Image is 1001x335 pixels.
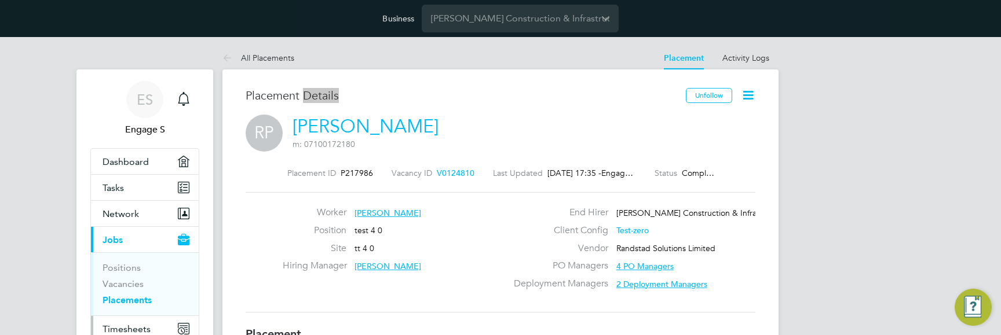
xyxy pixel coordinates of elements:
[392,168,432,178] label: Vacancy ID
[283,260,346,272] label: Hiring Manager
[90,81,199,137] a: ESEngage S
[293,139,355,149] span: m: 07100172180
[91,201,199,226] button: Network
[293,115,439,138] a: [PERSON_NAME]
[283,242,346,255] label: Site
[355,243,374,253] span: tt 4 0
[616,208,771,218] span: [PERSON_NAME] Construction & Infrast…
[137,92,153,107] span: ES
[511,224,608,237] label: Client Config
[91,227,199,252] button: Jobs
[91,252,199,315] div: Jobs
[103,182,124,193] span: Tasks
[90,123,199,137] span: Engage S
[511,260,608,272] label: PO Managers
[382,13,414,24] label: Business
[722,53,769,63] a: Activity Logs
[616,243,715,253] span: Randstad Solutions Limited
[287,168,336,178] label: Placement ID
[103,156,149,167] span: Dashboard
[222,53,294,63] a: All Placements
[437,168,474,178] span: V0124810
[103,234,123,245] span: Jobs
[547,168,601,178] span: [DATE] 17:35 -
[511,278,608,290] label: Deployment Managers
[103,294,152,305] a: Placements
[355,225,382,235] span: test 4 0
[601,168,636,178] span: Engag…
[283,207,346,219] label: Worker
[616,279,707,289] span: 2 Deployment Managers
[283,224,346,237] label: Position
[511,207,608,219] label: End Hirer
[616,261,674,271] span: 4 PO Managers
[341,168,373,178] span: P217986
[103,278,144,289] a: Vacancies
[91,175,199,200] a: Tasks
[616,225,649,235] span: Test-zero
[355,208,421,218] span: [PERSON_NAME]
[246,88,677,103] h3: Placement Details
[355,261,421,271] span: [PERSON_NAME]
[511,242,608,255] label: Vendor
[91,149,199,174] a: Dashboard
[955,289,992,326] button: Engage Resource Center
[103,262,141,273] a: Positions
[682,168,714,178] span: Compl…
[103,323,151,334] span: Timesheets
[493,168,543,178] label: Last Updated
[655,168,677,178] label: Status
[103,208,139,219] span: Network
[246,115,283,152] span: RP
[686,88,732,103] button: Unfollow
[664,53,704,63] a: Placement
